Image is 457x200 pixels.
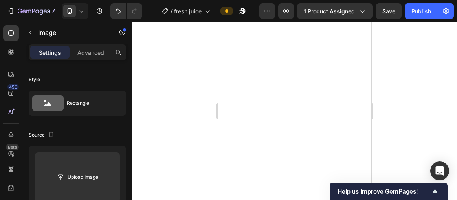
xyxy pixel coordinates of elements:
[405,3,438,19] button: Publish
[297,3,373,19] button: 1 product assigned
[218,22,371,200] iframe: Design area
[430,161,449,180] div: Open Intercom Messenger
[51,6,55,16] p: 7
[7,84,19,90] div: 450
[171,7,173,15] span: /
[29,76,40,83] div: Style
[6,144,19,150] div: Beta
[77,48,104,57] p: Advanced
[304,7,355,15] span: 1 product assigned
[338,188,430,195] span: Help us improve GemPages!
[3,3,59,19] button: 7
[174,7,202,15] span: fresh juice
[338,187,440,196] button: Show survey - Help us improve GemPages!
[39,48,61,57] p: Settings
[50,170,105,184] button: Upload Image
[38,28,105,37] p: Image
[29,130,56,141] div: Source
[382,8,395,15] span: Save
[67,94,115,112] div: Rectangle
[376,3,402,19] button: Save
[110,3,142,19] div: Undo/Redo
[411,7,431,15] div: Publish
